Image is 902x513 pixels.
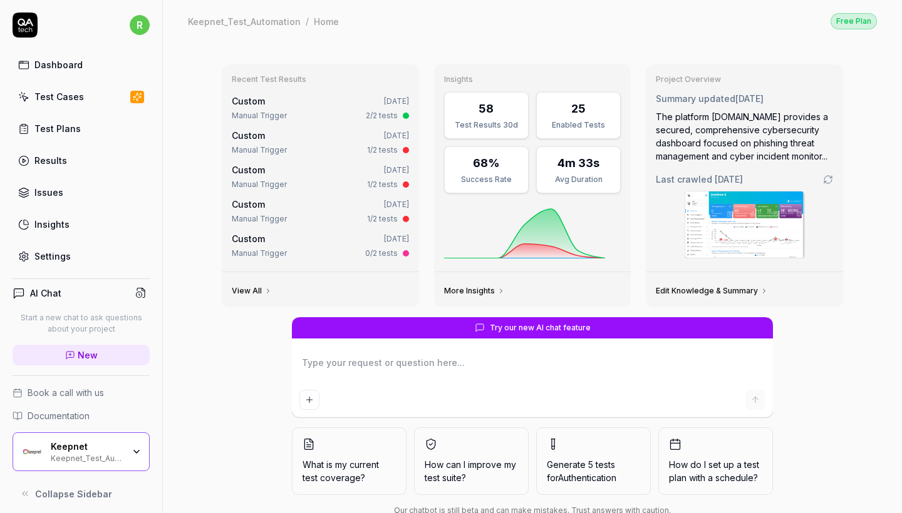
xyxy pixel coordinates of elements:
[544,119,613,131] div: Enabled Tests
[384,200,409,209] time: [DATE]
[367,213,398,225] div: 1/2 tests
[547,459,616,483] span: Generate 5 tests for Authentication
[232,110,287,121] div: Manual Trigger
[299,390,319,410] button: Add attachment
[13,481,150,506] button: Collapse Sidebar
[232,199,265,210] span: Custom
[34,218,70,231] div: Insights
[306,15,309,28] div: /
[34,122,81,135] div: Test Plans
[232,145,287,156] div: Manual Trigger
[303,458,396,484] span: What is my current test coverage?
[13,345,150,365] a: New
[13,409,150,422] a: Documentation
[823,175,833,185] a: Go to crawling settings
[365,248,398,259] div: 0/2 tests
[232,213,287,225] div: Manual Trigger
[656,110,833,163] div: The platform [DOMAIN_NAME] provides a secured, comprehensive cybersecurity dashboard focused on p...
[735,93,764,104] time: [DATE]
[51,452,123,462] div: Keepnet_Test_Automation
[130,13,150,38] button: r
[367,179,398,190] div: 1/2 tests
[232,74,409,84] h3: Recent Test Results
[232,130,265,141] span: Custom
[232,248,287,259] div: Manual Trigger
[314,15,339,28] div: Home
[656,286,768,296] a: Edit Knowledge & Summary
[669,458,762,484] span: How do I set up a test plan with a schedule?
[130,15,150,35] span: r
[452,119,521,131] div: Test Results 30d
[34,186,63,199] div: Issues
[425,458,518,484] span: How can I improve my test suite?
[384,165,409,175] time: [DATE]
[232,233,265,244] span: Custom
[13,180,150,205] a: Issues
[13,312,150,335] p: Start a new chat to ask questions about your project
[366,110,398,121] div: 2/2 tests
[13,212,150,236] a: Insights
[656,93,735,104] span: Summary updated
[658,427,773,495] button: How do I set up a test plan with a schedule?
[34,58,83,71] div: Dashboard
[229,126,412,158] a: Custom[DATE]Manual Trigger1/2 tests
[544,174,613,185] div: Avg Duration
[229,92,412,124] a: Custom[DATE]Manual Trigger2/2 tests
[232,286,272,296] a: View All
[444,286,505,296] a: More Insights
[452,174,521,185] div: Success Rate
[367,145,398,156] div: 1/2 tests
[384,234,409,243] time: [DATE]
[479,100,494,117] div: 58
[51,441,123,452] div: Keepnet
[384,96,409,106] time: [DATE]
[656,74,833,84] h3: Project Overview
[28,386,104,399] span: Book a call with us
[715,174,743,185] time: [DATE]
[292,427,407,495] button: What is my current test coverage?
[229,230,412,262] a: Custom[DATE]Manual Trigger0/2 tests
[656,173,743,186] span: Last crawled
[188,15,301,28] div: Keepnet_Test_Automation
[571,100,586,117] div: 25
[13,244,150,268] a: Settings
[30,287,61,300] h4: AI Chat
[229,195,412,227] a: Custom[DATE]Manual Trigger1/2 tests
[34,250,71,263] div: Settings
[78,348,98,362] span: New
[13,84,150,109] a: Test Cases
[557,155,599,171] div: 4m 33s
[13,148,150,173] a: Results
[28,409,90,422] span: Documentation
[232,96,265,106] span: Custom
[13,53,150,77] a: Dashboard
[831,13,877,29] a: Free Plan
[35,487,112,500] span: Collapse Sidebar
[414,427,529,495] button: How can I improve my test suite?
[685,191,804,258] img: Screenshot
[34,154,67,167] div: Results
[13,116,150,141] a: Test Plans
[536,427,651,495] button: Generate 5 tests forAuthentication
[13,432,150,471] button: Keepnet LogoKeepnetKeepnet_Test_Automation
[13,386,150,399] a: Book a call with us
[232,165,265,175] span: Custom
[444,74,621,84] h3: Insights
[229,161,412,193] a: Custom[DATE]Manual Trigger1/2 tests
[34,90,84,103] div: Test Cases
[21,440,43,463] img: Keepnet Logo
[232,179,287,190] div: Manual Trigger
[473,155,500,171] div: 68%
[384,131,409,140] time: [DATE]
[490,322,591,333] span: Try our new AI chat feature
